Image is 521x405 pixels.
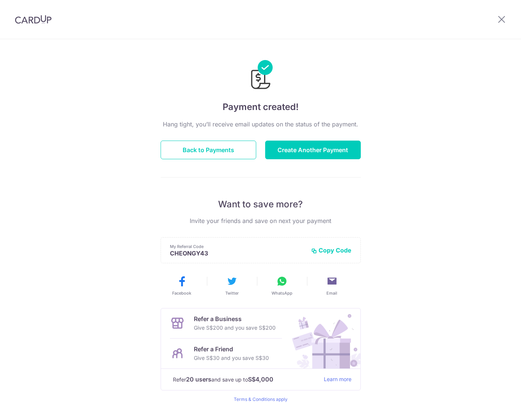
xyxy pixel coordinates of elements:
p: Invite your friends and save on next your payment [161,216,361,225]
h4: Payment created! [161,100,361,114]
span: Facebook [172,290,191,296]
p: My Referral Code [170,244,305,249]
button: Back to Payments [161,141,256,159]
button: Email [310,275,354,296]
p: Hang tight, you’ll receive email updates on the status of the payment. [161,120,361,129]
p: Refer and save up to [173,375,318,384]
button: Facebook [160,275,204,296]
span: Twitter [225,290,239,296]
button: Copy Code [311,247,351,254]
p: Refer a Business [194,314,276,323]
span: WhatsApp [272,290,292,296]
button: WhatsApp [260,275,304,296]
strong: 20 users [186,375,211,384]
span: Email [326,290,337,296]
img: Payments [249,60,273,91]
button: Create Another Payment [265,141,361,159]
p: Refer a Friend [194,345,269,354]
p: Want to save more? [161,198,361,210]
p: CHEONGY43 [170,249,305,257]
button: Twitter [210,275,254,296]
a: Learn more [324,375,351,384]
p: Give S$200 and you save S$200 [194,323,276,332]
a: Terms & Conditions apply [234,396,288,402]
p: Give S$30 and you save S$30 [194,354,269,362]
img: CardUp [15,15,52,24]
img: Refer [285,308,360,368]
strong: S$4,000 [248,375,273,384]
